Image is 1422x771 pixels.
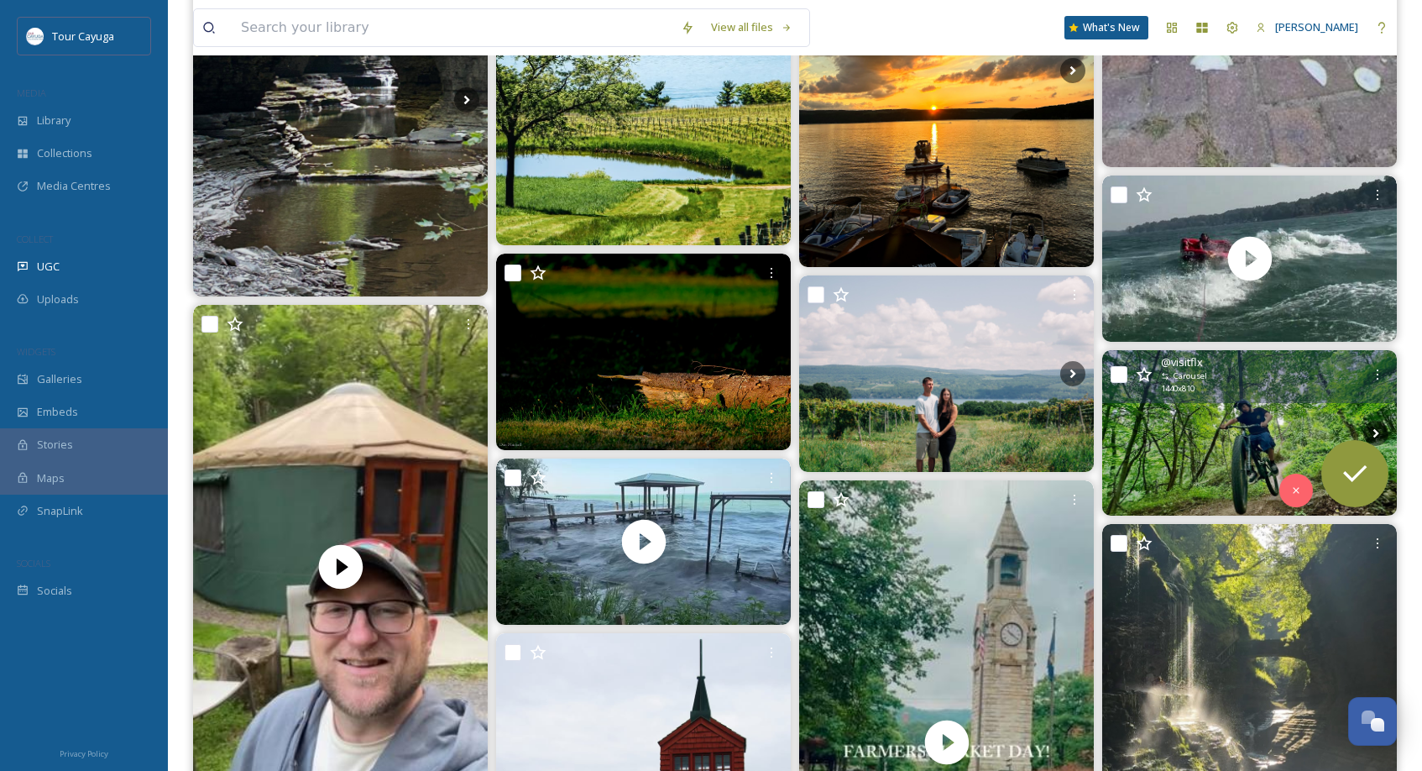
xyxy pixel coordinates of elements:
img: thumbnail [1102,176,1397,342]
span: Embeds [37,404,78,420]
span: COLLECT [17,233,53,245]
a: Privacy Policy [60,742,108,763]
button: Open Chat [1348,697,1397,746]
span: SnapLink [37,503,83,519]
a: [PERSON_NAME] [1247,11,1367,44]
img: Sneak peek! Awesome proposal at Lakewood with these two <3 aburlew_32 samiduncan lakewoodvineyard... [799,275,1094,472]
span: @ visitflx [1161,354,1203,370]
video: BYE, BYE, BYE! 😘 ✌️ #tubing #lakelife #cayugalake #laketubing #laketubingfun #boating #boat #boat... [1102,176,1397,342]
input: Search your library [233,9,672,46]
span: WIDGETS [17,345,55,358]
span: Maps [37,470,65,486]
img: download.jpeg [27,28,44,45]
span: Tour Cayuga [52,29,114,44]
img: Day 1,930. Early sun on that pine trunk I haven't managed to cut and split (or just drag into the... [496,254,791,450]
span: Carousel [1174,370,1207,382]
video: #fingerlakes #cayugalake #newyork #centralnewyork #ny #nomad #lifeaquatic [496,459,791,625]
span: Galleries [37,371,82,387]
span: Privacy Policy [60,748,108,759]
span: Media Centres [37,178,111,194]
span: [PERSON_NAME] [1275,19,1358,34]
span: MEDIA [17,87,46,99]
a: What's New [1064,16,1148,39]
a: View all files [703,11,801,44]
span: Stories [37,437,73,453]
img: thumbnail [496,459,791,625]
span: Collections [37,145,92,161]
span: 1440 x 810 [1161,383,1195,395]
span: Library [37,113,71,128]
span: SOCIALS [17,557,50,569]
span: UGC [37,259,60,275]
span: Socials [37,583,72,599]
span: Uploads [37,291,79,307]
img: Victor Bike Fest rolls in August 22‑23 at Dryer Road Park! 🚴 Genesee Regional Off-Road Cyclists a... [1102,350,1397,516]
